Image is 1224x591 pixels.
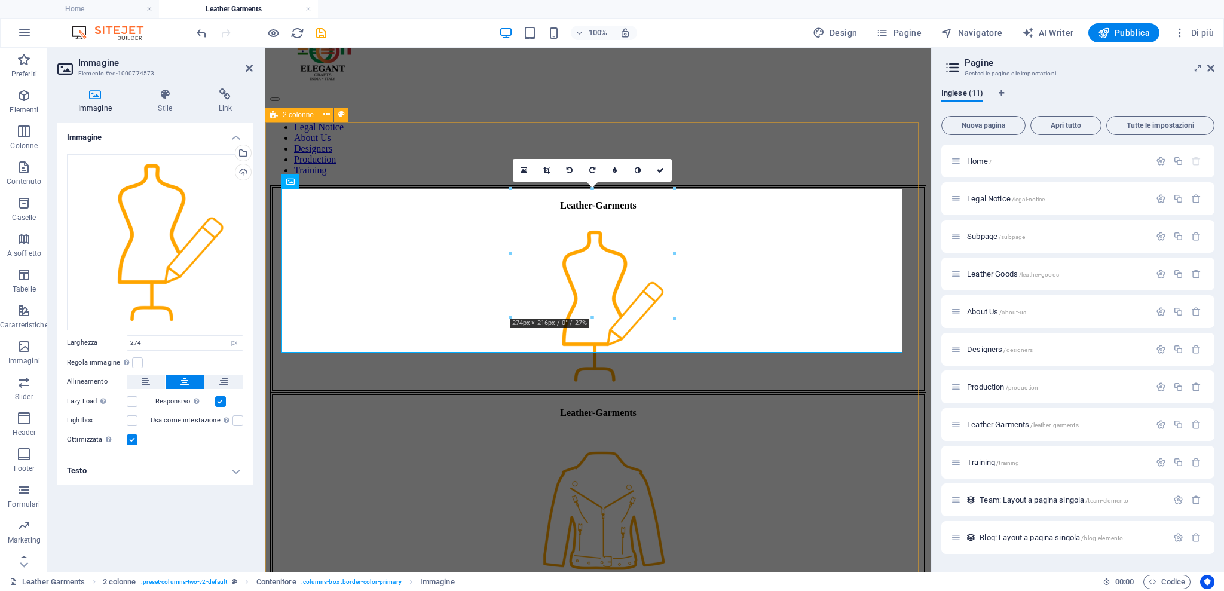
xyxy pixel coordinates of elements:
[1019,271,1059,278] span: /leather-goods
[1191,495,1201,505] div: Rimuovi
[967,270,1059,278] span: Fai clic per aprire la pagina
[314,26,328,40] button: save
[1036,122,1096,129] span: Apri tutto
[808,23,862,42] button: Design
[1012,196,1045,203] span: /legal-notice
[967,420,1079,429] span: Leather Garments
[1003,347,1032,353] span: /designers
[871,23,926,42] button: Pagine
[1143,575,1191,589] button: Codice
[1191,307,1201,317] div: Rimuovi
[1156,231,1166,241] div: Impostazioni
[980,495,1128,504] span: Fai clic per aprire la pagina
[13,284,36,294] p: Tabelle
[283,111,314,118] span: 2 colonne
[936,23,1007,42] button: Navigatore
[963,458,1150,466] div: Training/training
[1098,27,1150,39] span: Pubblica
[1156,269,1166,279] div: Impostazioni
[581,159,604,182] a: Ruota a destra di 90°
[67,356,132,370] label: Regola immagine
[137,88,198,114] h4: Stile
[151,414,232,428] label: Usa come intestazione
[967,232,1025,241] span: Fai clic per aprire la pagina
[155,394,215,409] label: Responsivo
[290,26,304,40] i: Ricarica la pagina
[1149,575,1185,589] span: Codice
[1191,269,1201,279] div: Rimuovi
[1191,457,1201,467] div: Rimuovi
[941,86,983,103] span: Inglese (11)
[78,57,253,68] h2: Immagine
[589,26,608,40] h6: 100%
[1085,497,1128,504] span: /team-elemento
[103,575,136,589] span: Fai clic per selezionare. Doppio clic per modificare
[963,308,1150,316] div: About Us/about-us
[963,195,1150,203] div: Legal Notice/legal-notice
[1156,457,1166,467] div: Impostazioni
[256,575,296,589] span: Fai clic per selezionare. Doppio clic per modificare
[10,105,38,115] p: Elementi
[1156,382,1166,392] div: Impostazioni
[1191,532,1201,543] div: Rimuovi
[159,2,318,16] h4: Leather Garments
[966,532,976,543] div: Questo layout viene utilizzato come modello per tutti gli elementi di questa collezione (es. post...
[1103,575,1134,589] h6: Tempo sessione
[1156,194,1166,204] div: Impostazioni
[963,345,1150,353] div: Designers/designers
[967,157,992,166] span: Fai clic per aprire la pagina
[967,194,1045,203] span: Fai clic per aprire la pagina
[10,141,38,151] p: Colonne
[1156,344,1166,354] div: Impostazioni
[571,26,613,40] button: 100%
[1124,577,1125,586] span: :
[198,88,253,114] h4: Link
[999,309,1026,316] span: /about-us
[967,458,1019,467] span: Fai clic per aprire la pagina
[1173,382,1183,392] div: Duplicato
[965,68,1191,79] h3: Gestsci le pagine e le impostazioni
[963,421,1150,428] div: Leather Garments/leather-garments
[1030,422,1078,428] span: /leather-garments
[103,575,455,589] nav: breadcrumb
[11,69,37,79] p: Preferiti
[1191,194,1201,204] div: Rimuovi
[1173,307,1183,317] div: Duplicato
[12,213,36,222] p: Caselle
[1106,116,1214,135] button: Tutte le impostazioni
[963,270,1150,278] div: Leather Goods/leather-goods
[1174,27,1214,39] span: Di più
[57,123,253,145] h4: Immagine
[1191,419,1201,430] div: Rimuovi
[1030,116,1101,135] button: Apri tutto
[194,26,209,40] button: undo
[67,394,127,409] label: Lazy Load
[626,159,649,182] a: Scala di grigi
[290,26,304,40] button: reload
[963,157,1150,165] div: Home/
[1081,535,1123,541] span: /blog-elemento
[57,457,253,485] h4: Testo
[967,307,1026,316] span: Fai clic per aprire la pagina
[1173,194,1183,204] div: Duplicato
[963,232,1150,240] div: Subpage/subpage
[813,27,858,39] span: Design
[1156,307,1166,317] div: Impostazioni
[266,26,280,40] button: Clicca qui per lasciare la modalità di anteprima e continuare la modifica
[69,26,158,40] img: Editor Logo
[14,464,35,473] p: Footer
[513,159,535,182] a: Seleziona i file dal file manager, dalle foto stock, o caricali
[67,375,127,389] label: Allineamento
[976,534,1167,541] div: Blog: Layout a pagina singola/blog-elemento
[1112,122,1209,129] span: Tutte le impostazioni
[1191,231,1201,241] div: Rimuovi
[1169,23,1219,42] button: Di più
[314,26,328,40] i: Salva (Ctrl+S)
[558,159,581,182] a: Ruota a sinistra di 90°
[1173,156,1183,166] div: Duplicato
[1156,419,1166,430] div: Impostazioni
[195,26,209,40] i: Annulla: Modifica immagine (Ctrl+Z)
[1017,23,1079,42] button: AI Writer
[78,68,229,79] h3: Elemento #ed-1000774573
[1173,231,1183,241] div: Duplicato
